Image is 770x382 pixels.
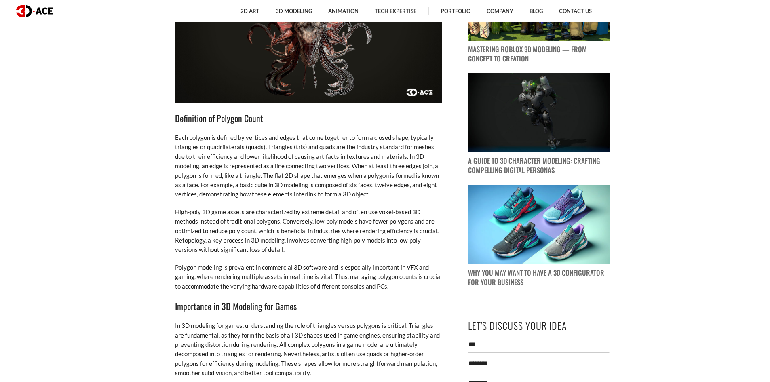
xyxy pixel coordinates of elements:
[468,156,610,175] p: A Guide to 3D Character Modeling: Crafting Compelling Digital Personas
[468,317,610,335] p: Let's Discuss Your Idea
[175,321,442,378] p: In 3D modeling for games, understanding the role of triangles versus polygons is critical. Triang...
[468,185,610,264] img: blog post image
[175,299,442,313] h3: Importance in 3D Modeling for Games
[175,133,442,199] p: Each polygon is defined by vertices and edges that come together to form a closed shape, typicall...
[468,45,610,63] p: Mastering Roblox 3D Modeling — From Concept to Creation
[468,73,610,175] a: blog post image A Guide to 3D Character Modeling: Crafting Compelling Digital Personas
[175,263,442,291] p: Polygon modeling is prevalent in commercial 3D software and is especially important in VFX and ga...
[468,185,610,287] a: blog post image Why You May Want to Have a 3D Configurator for Your Business
[468,268,610,287] p: Why You May Want to Have a 3D Configurator for Your Business
[468,73,610,153] img: blog post image
[175,207,442,255] p: High-poly 3D game assets are characterized by extreme detail and often use voxel-based 3D methods...
[175,111,442,125] h3: Definition of Polygon Count
[16,5,53,17] img: logo dark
